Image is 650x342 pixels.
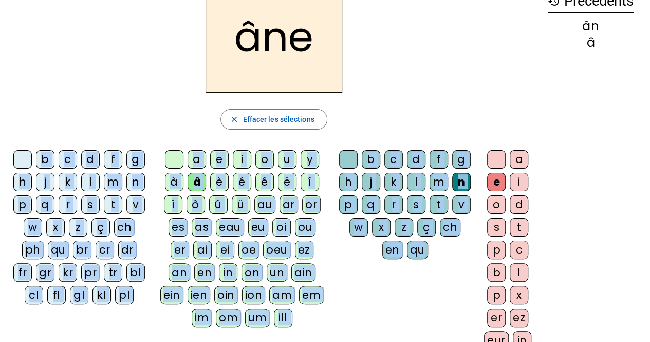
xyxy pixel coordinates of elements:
div: g [452,150,471,169]
div: ç [417,218,436,237]
div: en [194,263,215,282]
div: or [302,195,321,214]
div: br [73,241,91,259]
div: eu [248,218,268,237]
div: s [407,195,425,214]
div: r [384,195,403,214]
div: ien [188,286,211,304]
div: x [510,286,528,304]
div: au [254,195,275,214]
div: ou [295,218,315,237]
div: gr [36,263,54,282]
div: bl [126,263,145,282]
div: q [36,195,54,214]
div: gl [70,286,88,304]
div: e [210,150,229,169]
span: Effacer les sélections [243,113,314,125]
div: é [233,173,251,191]
div: c [384,150,403,169]
div: p [487,241,506,259]
div: p [487,286,506,304]
div: s [81,195,100,214]
div: ê [255,173,274,191]
div: i [233,150,251,169]
div: ei [216,241,234,259]
div: ch [114,218,135,237]
div: j [36,173,54,191]
div: e [487,173,506,191]
div: m [430,173,448,191]
div: cr [96,241,114,259]
div: ph [22,241,44,259]
div: oeu [263,241,291,259]
div: m [104,173,122,191]
div: dr [118,241,137,259]
div: l [81,173,100,191]
div: x [46,218,65,237]
div: y [301,150,319,169]
div: v [126,195,145,214]
div: er [171,241,189,259]
div: ain [291,263,315,282]
div: z [395,218,413,237]
div: x [372,218,391,237]
div: p [339,195,358,214]
div: ion [242,286,266,304]
div: u [278,150,296,169]
div: k [384,173,403,191]
div: n [126,173,145,191]
div: o [255,150,274,169]
div: ar [280,195,298,214]
button: Effacer les sélections [220,109,327,130]
div: ô [187,195,205,214]
div: ân [548,20,634,32]
div: en [382,241,403,259]
div: on [242,263,263,282]
div: q [362,195,380,214]
div: qu [48,241,69,259]
div: b [487,263,506,282]
div: v [452,195,471,214]
div: ill [274,309,292,327]
div: kr [59,263,77,282]
div: ein [160,286,183,304]
div: as [192,218,212,237]
div: d [407,150,425,169]
div: à [165,173,183,191]
div: oe [238,241,259,259]
div: w [349,218,368,237]
div: l [510,263,528,282]
div: o [487,195,506,214]
div: ë [278,173,296,191]
div: r [59,195,77,214]
div: um [245,309,270,327]
div: ez [510,309,528,327]
div: em [299,286,324,304]
div: ü [232,195,250,214]
div: l [407,173,425,191]
div: ez [295,241,313,259]
div: d [81,150,100,169]
div: es [169,218,188,237]
div: pl [115,286,134,304]
div: ç [91,218,110,237]
div: cl [25,286,43,304]
div: a [510,150,528,169]
div: tr [104,263,122,282]
div: b [36,150,54,169]
div: pr [81,263,100,282]
div: a [188,150,206,169]
div: t [510,218,528,237]
div: k [59,173,77,191]
div: un [267,263,287,282]
div: an [169,263,190,282]
div: ai [193,241,212,259]
div: j [362,173,380,191]
div: oi [272,218,291,237]
div: g [126,150,145,169]
div: z [69,218,87,237]
div: n [452,173,471,191]
div: h [13,173,32,191]
div: t [104,195,122,214]
mat-icon: close [229,115,238,124]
